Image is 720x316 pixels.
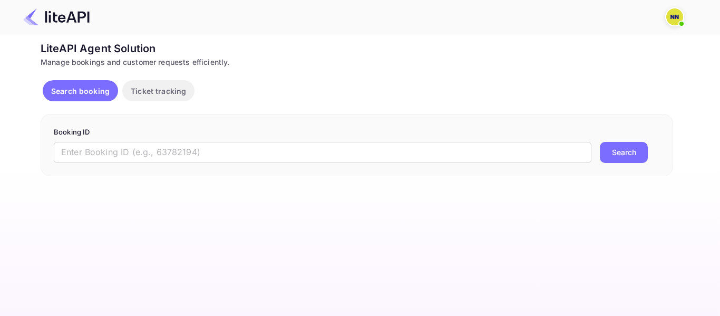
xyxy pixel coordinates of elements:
[23,8,90,25] img: LiteAPI Logo
[41,56,673,68] div: Manage bookings and customer requests efficiently.
[666,8,683,25] img: N/A N/A
[54,127,660,138] p: Booking ID
[600,142,648,163] button: Search
[131,85,186,97] p: Ticket tracking
[54,142,591,163] input: Enter Booking ID (e.g., 63782194)
[51,85,110,97] p: Search booking
[41,41,673,56] div: LiteAPI Agent Solution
